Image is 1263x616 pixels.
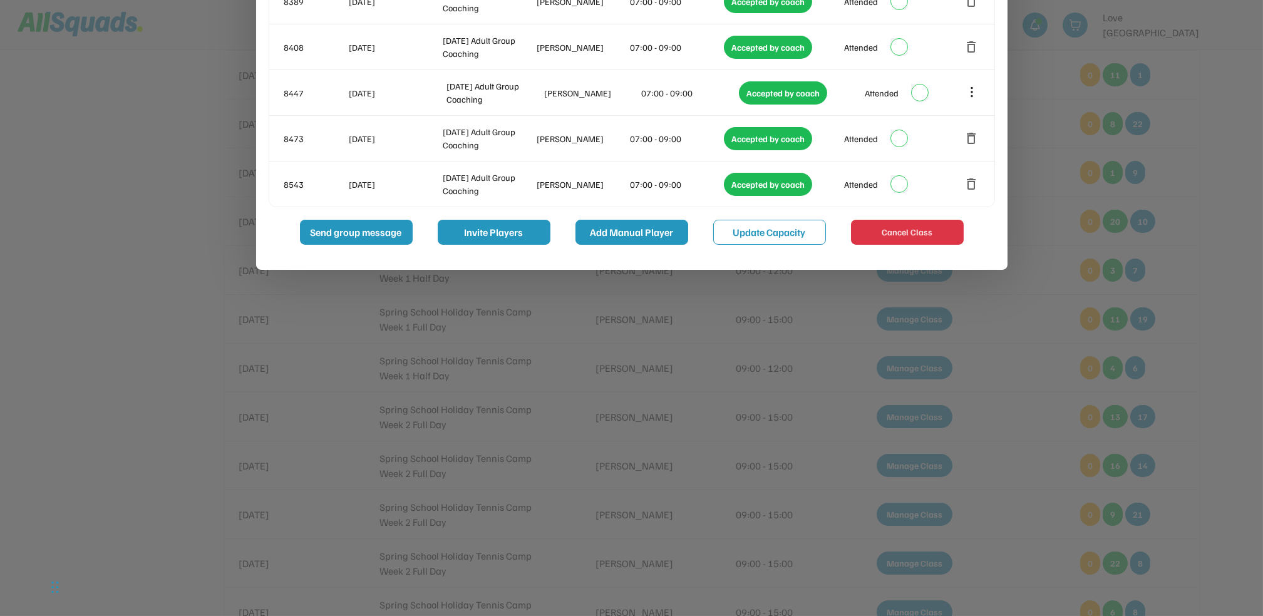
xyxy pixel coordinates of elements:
div: [PERSON_NAME] [537,178,628,191]
div: Attended [844,132,878,145]
div: Accepted by coach [739,81,827,105]
div: 8473 [284,132,347,145]
div: [PERSON_NAME] [537,41,628,54]
div: [DATE] Adult Group Coaching [443,34,534,60]
div: 07:00 - 09:00 [642,86,737,100]
div: Accepted by coach [724,127,812,150]
div: Accepted by coach [724,36,812,59]
button: Update Capacity [713,220,826,245]
div: Attended [844,178,878,191]
div: [DATE] Adult Group Coaching [443,125,534,151]
button: Cancel Class [851,220,964,245]
button: delete [964,39,979,54]
div: [DATE] [349,41,441,54]
div: Attended [844,41,878,54]
div: Attended [865,86,899,100]
div: [DATE] [349,132,441,145]
div: [DATE] Adult Group Coaching [443,171,534,197]
div: [PERSON_NAME] [544,86,639,100]
div: 07:00 - 09:00 [631,132,722,145]
button: delete [964,131,979,146]
button: Invite Players [438,220,550,245]
div: [PERSON_NAME] [537,132,628,145]
div: Accepted by coach [724,173,812,196]
div: [DATE] [349,86,445,100]
div: [DATE] [349,178,441,191]
button: Add Manual Player [575,220,688,245]
div: 8543 [284,178,347,191]
div: 07:00 - 09:00 [631,178,722,191]
button: delete [964,177,979,192]
button: Send group message [300,220,413,245]
div: 07:00 - 09:00 [631,41,722,54]
div: [DATE] Adult Group Coaching [446,80,542,106]
div: 8447 [284,86,347,100]
div: 8408 [284,41,347,54]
